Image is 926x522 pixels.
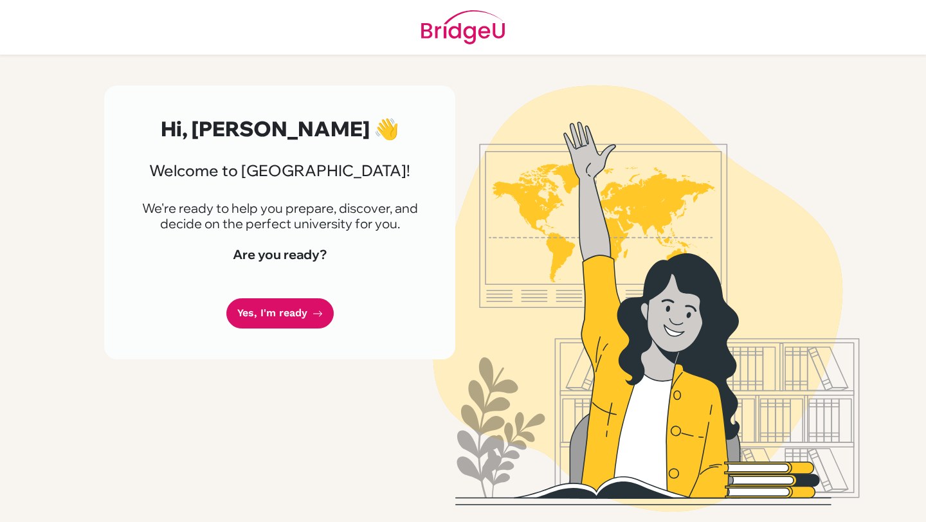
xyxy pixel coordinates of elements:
[135,116,424,141] h2: Hi, [PERSON_NAME] 👋
[135,201,424,231] p: We're ready to help you prepare, discover, and decide on the perfect university for you.
[226,298,334,328] a: Yes, I'm ready
[135,161,424,180] h3: Welcome to [GEOGRAPHIC_DATA]!
[135,247,424,262] h4: Are you ready?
